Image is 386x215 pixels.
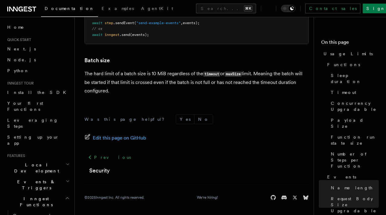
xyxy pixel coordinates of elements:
a: Leveraging Steps [5,115,71,132]
a: Timeout [328,87,379,98]
a: Install the SDK [5,87,71,98]
span: Setting up your app [7,135,59,146]
code: timeout [203,72,220,77]
span: .sendEvent [113,21,134,25]
a: Security [89,166,110,175]
a: Python [5,65,71,76]
a: Functions [325,59,379,70]
a: Home [5,22,71,33]
button: Toggle dark mode [281,5,296,12]
a: We're hiring! [197,195,218,200]
a: Sleep duration [328,70,379,87]
span: // or [92,27,103,31]
a: Setting up your app [5,132,71,149]
span: Functions [327,62,360,68]
p: Was this page helpful? [84,116,169,122]
span: Features [5,153,25,158]
span: Inngest Functions [5,196,65,208]
span: "send-example-events" [136,21,181,25]
a: AgentKit [138,2,177,16]
div: © 2025 Inngest Inc. All rights reserved. [84,195,144,200]
a: Usage Limits [321,48,379,59]
h4: On this page [321,39,379,48]
span: Quick start [5,37,31,42]
span: Your first Functions [7,101,43,112]
span: .send [119,33,130,37]
span: Inngest tour [5,81,34,86]
button: Inngest Functions [5,193,71,210]
a: Node.js [5,54,71,65]
span: Number of Steps per Function [331,151,379,169]
a: Contact sales [305,4,360,13]
span: Install the SDK [7,90,70,95]
a: Number of Steps per Function [328,149,379,172]
a: Next.js [5,43,71,54]
span: Request Body Size Upgradable [331,196,379,214]
span: Payload Size [331,117,379,129]
span: Documentation [45,6,94,11]
span: Timeout [331,89,356,95]
span: Python [7,68,29,73]
a: Examples [98,2,138,16]
span: Home [7,24,24,30]
a: Batch size [84,56,110,65]
span: AgentKit [141,6,173,11]
a: Previous [84,152,134,163]
a: Function run state size [328,132,379,149]
span: ( [134,21,136,25]
span: await [92,33,103,37]
span: Events [327,174,356,180]
button: No [195,115,213,124]
kbd: ⌘K [244,5,252,11]
span: Next.js [7,47,36,51]
a: Documentation [41,2,98,17]
span: Function run state size [331,134,379,146]
span: , [181,21,183,25]
span: Sleep duration [331,72,379,85]
a: Your first Functions [5,98,71,115]
span: Edit this page on GitHub [93,134,146,142]
span: Concurrency Upgradable [331,100,379,112]
button: Local Development [5,159,71,176]
p: The hard limit of a batch size is 10 MiB regardless of the or limit. Meaning the batch will be st... [84,69,309,95]
a: Name length [328,182,379,193]
span: inngest [105,33,119,37]
button: Search...⌘K [196,4,256,13]
code: maxSize [225,72,242,77]
button: Yes [176,115,194,124]
span: Leveraging Steps [7,118,58,129]
span: await [92,21,103,25]
span: Examples [102,6,134,11]
a: Payload Size [328,115,379,132]
a: Events [325,172,379,182]
span: (events); [130,33,149,37]
span: step [105,21,113,25]
button: Events & Triggers [5,176,71,193]
a: Concurrency Upgradable [328,98,379,115]
span: Name length [331,185,373,191]
span: Node.js [7,57,36,62]
span: Events & Triggers [5,179,66,191]
span: Local Development [5,162,66,174]
a: Edit this page on GitHub [84,134,146,142]
span: events); [183,21,200,25]
span: Usage Limits [324,51,373,57]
